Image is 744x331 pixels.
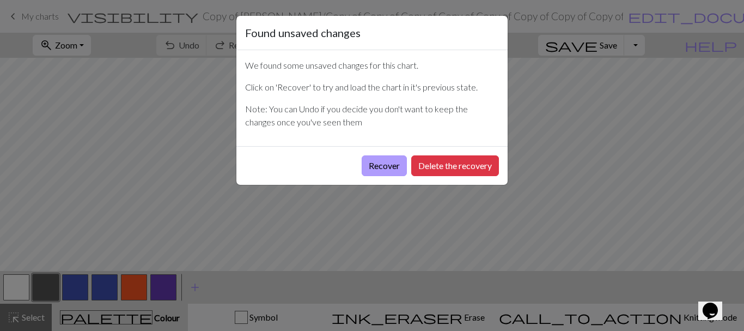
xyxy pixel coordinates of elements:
h5: Found unsaved changes [245,25,361,41]
iframe: chat widget [698,287,733,320]
button: Delete the recovery [411,155,499,176]
p: We found some unsaved changes for this chart. [245,59,499,72]
button: Recover [362,155,407,176]
p: Note: You can Undo if you decide you don't want to keep the changes once you've seen them [245,103,499,129]
p: Click on 'Recover' to try and load the chart in it's previous state. [245,81,499,94]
